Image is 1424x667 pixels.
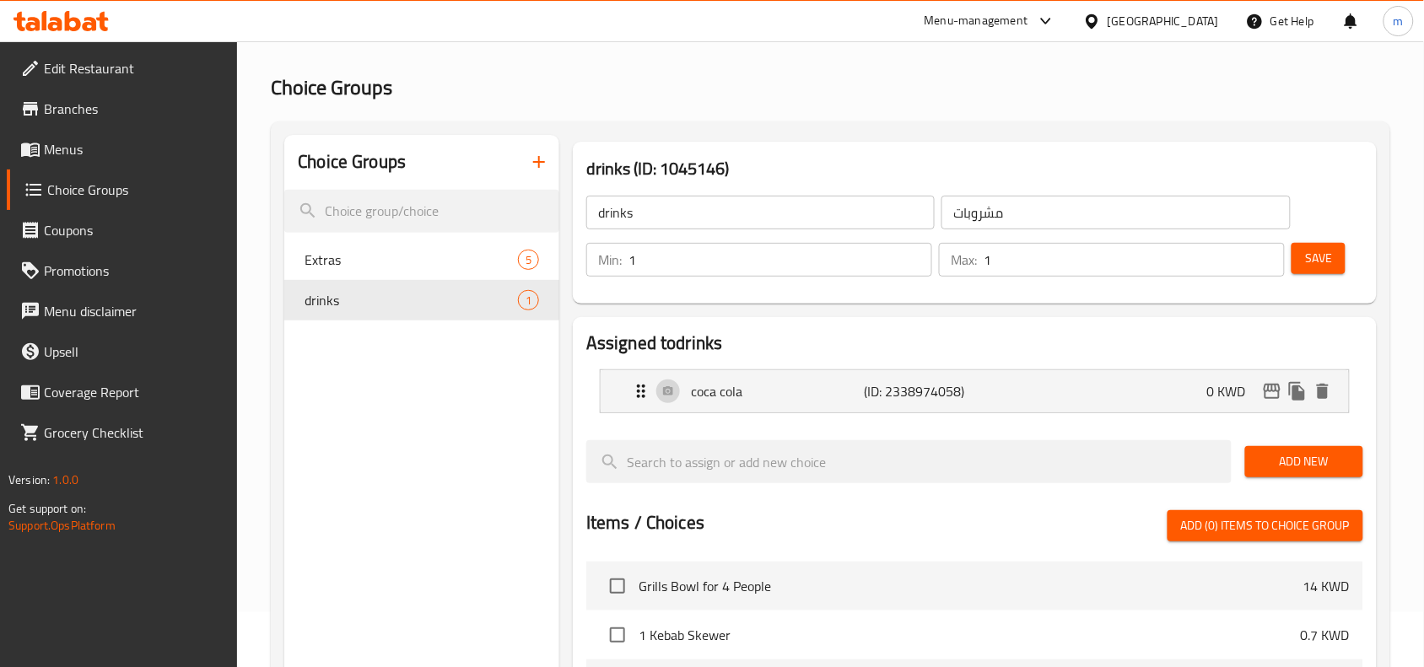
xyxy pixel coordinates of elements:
span: Branches [44,99,224,119]
p: 14 KWD [1303,576,1350,596]
span: Upsell [44,342,224,362]
a: Choice Groups [7,169,238,210]
div: [GEOGRAPHIC_DATA] [1108,12,1219,30]
p: Max: [951,250,977,270]
div: Extras5 [284,239,559,280]
span: Edit Restaurant [44,58,224,78]
span: Select choice [600,568,635,604]
button: delete [1310,379,1335,404]
p: Min: [598,250,622,270]
a: Coupons [7,210,238,250]
a: Menus [7,129,238,169]
a: Upsell [7,331,238,372]
span: 1.0.0 [52,469,78,491]
p: coca cola [691,381,864,401]
a: Grocery Checklist [7,412,238,453]
input: search [586,440,1232,483]
a: Edit Restaurant [7,48,238,89]
h3: drinks (ID: 1045146) [586,155,1363,182]
span: Coverage Report [44,382,224,402]
div: Menu-management [925,11,1028,31]
li: Expand [586,363,1363,420]
span: Add New [1259,451,1350,472]
a: Coverage Report [7,372,238,412]
div: Expand [601,370,1349,412]
span: 5 [519,252,538,268]
p: (ID: 2338974058) [864,381,979,401]
span: 1 [519,293,538,309]
span: Grocery Checklist [44,422,224,443]
div: drinks1 [284,280,559,320]
span: Add (0) items to choice group [1181,515,1350,536]
button: Save [1292,243,1346,274]
span: Menus [44,139,224,159]
span: Menu disclaimer [44,301,224,321]
button: Add (0) items to choice group [1168,510,1363,541]
a: Menu disclaimer [7,291,238,331]
h2: Items / Choices [586,510,704,535]
span: drinks [305,290,518,310]
button: Add New [1245,446,1363,477]
span: m [1394,12,1404,30]
span: Save [1305,248,1332,269]
a: Support.OpsPlatform [8,514,116,536]
span: Select choice [600,617,635,653]
span: Promotions [44,261,224,281]
span: Version: [8,469,50,491]
span: Grills Bowl for 4 People [639,576,1303,596]
span: Get support on: [8,498,86,519]
h2: Choice Groups [298,149,406,175]
button: edit [1259,379,1285,404]
a: Branches [7,89,238,129]
input: search [284,190,559,233]
span: Choice Groups [47,180,224,200]
span: 1 Kebab Skewer [639,625,1301,645]
p: 0 KWD [1207,381,1259,401]
span: Extras [305,250,518,270]
a: Promotions [7,250,238,291]
span: Coupons [44,220,224,240]
h2: Assigned to drinks [586,331,1363,356]
p: 0.7 KWD [1301,625,1350,645]
button: duplicate [1285,379,1310,404]
span: Choice Groups [271,68,392,106]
